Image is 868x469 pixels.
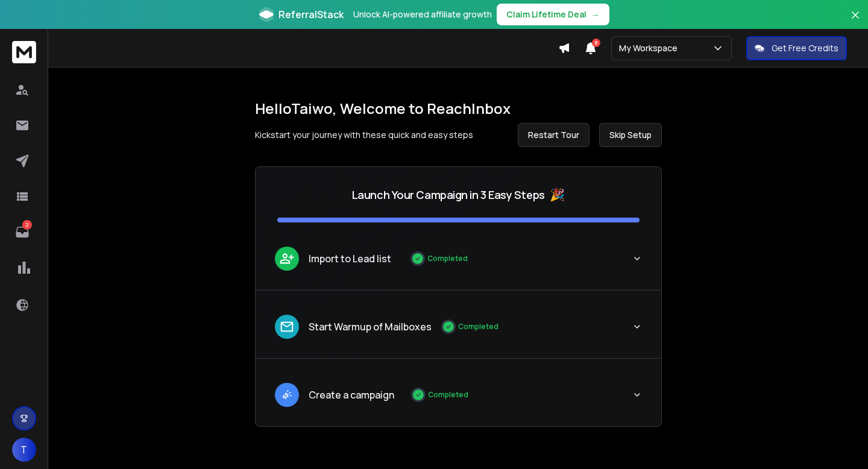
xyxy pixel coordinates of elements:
[309,319,432,334] p: Start Warmup of Mailboxes
[12,438,36,462] button: T
[619,42,682,54] p: My Workspace
[353,8,492,20] p: Unlock AI-powered affiliate growth
[497,4,609,25] button: Claim Lifetime Deal→
[255,99,662,118] h1: Hello Taiwo , Welcome to ReachInbox
[255,129,473,141] p: Kickstart your journey with these quick and easy steps
[848,7,863,36] button: Close banner
[279,319,295,335] img: lead
[279,387,295,402] img: lead
[256,305,661,358] button: leadStart Warmup of MailboxesCompleted
[256,373,661,426] button: leadCreate a campaignCompleted
[427,254,468,263] p: Completed
[22,220,32,230] p: 2
[518,123,590,147] button: Restart Tour
[309,251,391,266] p: Import to Lead list
[591,8,600,20] span: →
[772,42,838,54] p: Get Free Credits
[592,39,600,47] span: 8
[279,251,295,266] img: lead
[10,220,34,244] a: 2
[458,322,498,332] p: Completed
[550,186,565,203] span: 🎉
[609,129,652,141] span: Skip Setup
[309,388,394,402] p: Create a campaign
[428,390,468,400] p: Completed
[599,123,662,147] button: Skip Setup
[256,237,661,290] button: leadImport to Lead listCompleted
[352,186,545,203] p: Launch Your Campaign in 3 Easy Steps
[746,36,847,60] button: Get Free Credits
[278,7,344,22] span: ReferralStack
